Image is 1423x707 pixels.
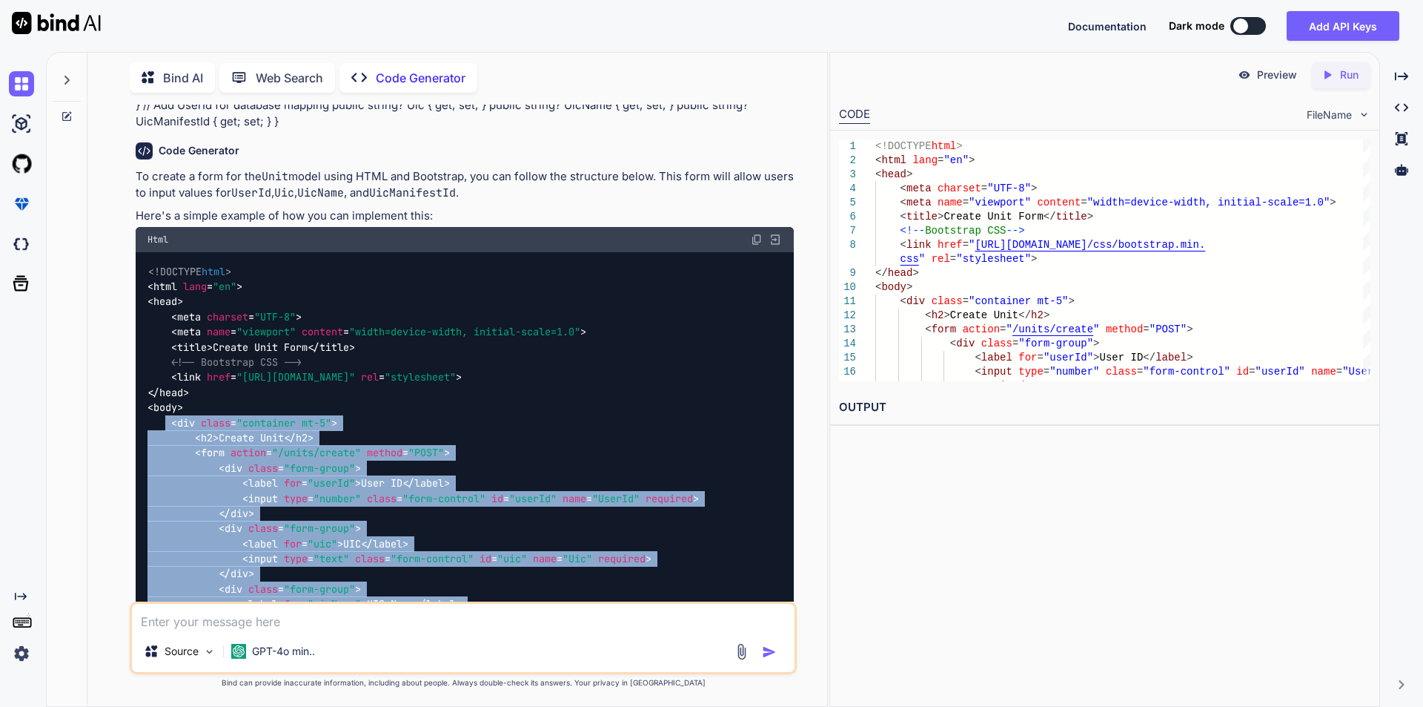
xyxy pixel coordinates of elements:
p: Run [1340,68,1359,82]
span: name [1311,366,1336,378]
span: id [480,552,491,565]
span: > [956,140,962,152]
span: "viewport" [969,197,1031,208]
span: <!-- [900,225,925,237]
span: meta [906,182,932,194]
span: required [598,552,646,565]
span: id [491,492,503,505]
span: action [230,447,266,460]
span: html [153,280,177,293]
span: label [373,537,402,550]
span: label [248,537,278,550]
div: 8 [839,238,856,252]
span: < [900,182,906,194]
span: </ > [147,386,189,399]
span: = [950,253,956,265]
p: Generate Code This is my model I need a Create form with html and bootstrap public class Unit { p... [136,80,794,131]
span: Bootstrap CSS [925,225,1006,237]
img: attachment [733,643,750,660]
span: charset [207,310,248,323]
span: h2 [931,309,943,321]
div: 12 [839,309,856,323]
span: name [563,492,586,505]
div: 11 [839,295,856,309]
span: method [1106,323,1143,335]
span: class [1106,366,1137,378]
img: chat [9,71,34,96]
span: for [1018,352,1037,364]
span: html [931,140,956,152]
img: ai-studio [9,111,34,137]
span: Create Unit Form [943,211,1043,223]
span: div [230,507,248,520]
span: Dark mode [1169,19,1224,33]
span: method [367,447,402,460]
span: input [248,552,278,565]
p: Web Search [256,69,323,87]
span: for [284,476,302,490]
span: "number" [314,492,361,505]
span: " [969,239,975,251]
img: copy [751,234,763,246]
img: Open in Browser [769,233,782,246]
h2: OUTPUT [830,390,1379,425]
div: 7 [839,224,856,238]
span: label [981,352,1012,364]
img: settings [9,641,34,666]
div: 1 [839,139,856,154]
span: <!DOCTYPE [875,140,932,152]
span: "uicName" [308,598,361,611]
span: " [918,253,924,265]
span: > [1187,323,1193,335]
div: 4 [839,182,856,196]
span: h2 [296,431,308,444]
span: < [900,295,906,307]
span: < = = > [195,447,450,460]
span: < = > [219,522,361,536]
span: html [881,154,906,166]
span: class [248,582,278,596]
span: "form-group" [1018,338,1093,349]
span: > [1031,182,1037,194]
span: < [925,309,931,321]
span: < = > [242,537,343,550]
span: name [533,552,557,565]
div: 6 [839,210,856,224]
span: </ > [402,476,450,490]
span: h2 [201,431,213,444]
div: 13 [839,323,856,337]
span: = [1137,366,1143,378]
span: "userId" [509,492,557,505]
span: div [906,295,925,307]
span: > [1024,380,1030,392]
span: div [225,522,242,536]
span: <!-- Bootstrap CSS --> [171,355,302,369]
span: class [981,338,1012,349]
span: div [230,568,248,581]
span: < > [147,401,183,415]
div: 9 [839,266,856,280]
span: div [225,461,242,475]
span: <!DOCTYPE > [148,265,231,278]
span: lang [912,154,938,166]
span: Html [147,234,168,246]
span: </ > [308,341,355,354]
span: > [1031,253,1037,265]
span: User ID [1099,352,1143,364]
span: head [153,295,177,309]
span: </ [1143,352,1155,364]
span: name [938,197,963,208]
span: "en" [943,154,969,166]
span: "form-group" [284,522,355,536]
span: > [1330,197,1336,208]
span: href [938,239,963,251]
span: "userId" [1255,366,1304,378]
span: " [1093,323,1099,335]
p: Preview [1257,68,1297,82]
span: for [284,537,302,550]
span: = [938,154,943,166]
span: "Uic" [563,552,592,565]
span: content [302,326,343,339]
span: </ [1018,309,1031,321]
span: > [1093,352,1099,364]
